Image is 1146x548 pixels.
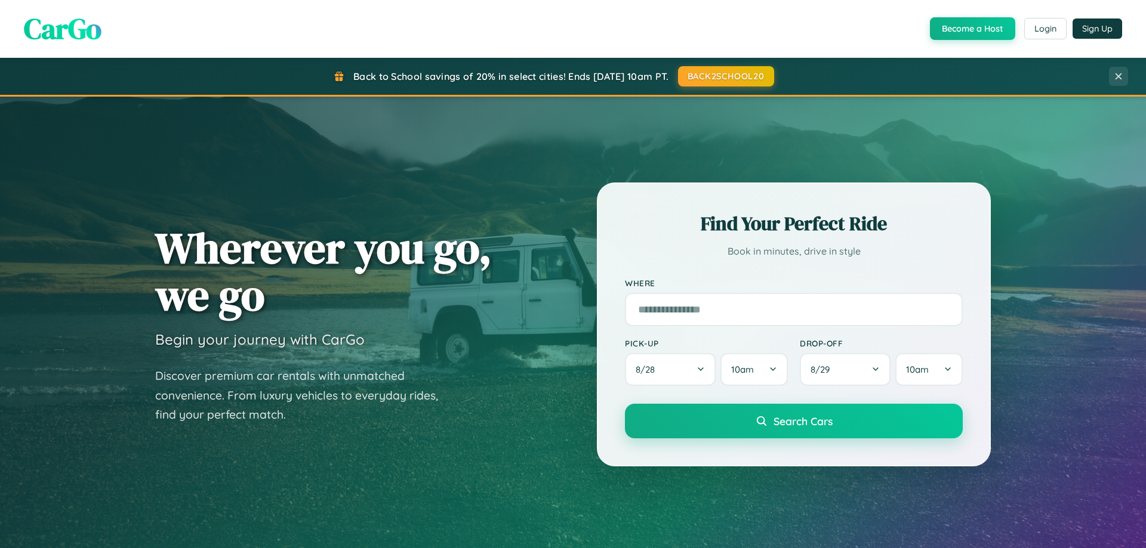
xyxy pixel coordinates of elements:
label: Drop-off [800,338,963,348]
span: 10am [731,364,754,375]
button: Search Cars [625,404,963,438]
p: Discover premium car rentals with unmatched convenience. From luxury vehicles to everyday rides, ... [155,366,454,425]
span: Back to School savings of 20% in select cities! Ends [DATE] 10am PT. [353,70,668,82]
span: Search Cars [774,414,833,428]
span: 8 / 28 [636,364,661,375]
button: Become a Host [930,17,1015,40]
button: 8/28 [625,353,716,386]
label: Pick-up [625,338,788,348]
button: 10am [895,353,963,386]
h3: Begin your journey with CarGo [155,330,365,348]
label: Where [625,278,963,288]
button: 8/29 [800,353,891,386]
p: Book in minutes, drive in style [625,243,963,260]
button: 10am [720,353,788,386]
h1: Wherever you go, we go [155,224,492,318]
button: Login [1024,18,1067,39]
span: 8 / 29 [811,364,836,375]
span: 10am [906,364,929,375]
button: Sign Up [1073,18,1122,39]
span: CarGo [24,9,101,48]
button: BACK2SCHOOL20 [678,66,774,86]
h2: Find Your Perfect Ride [625,210,963,237]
